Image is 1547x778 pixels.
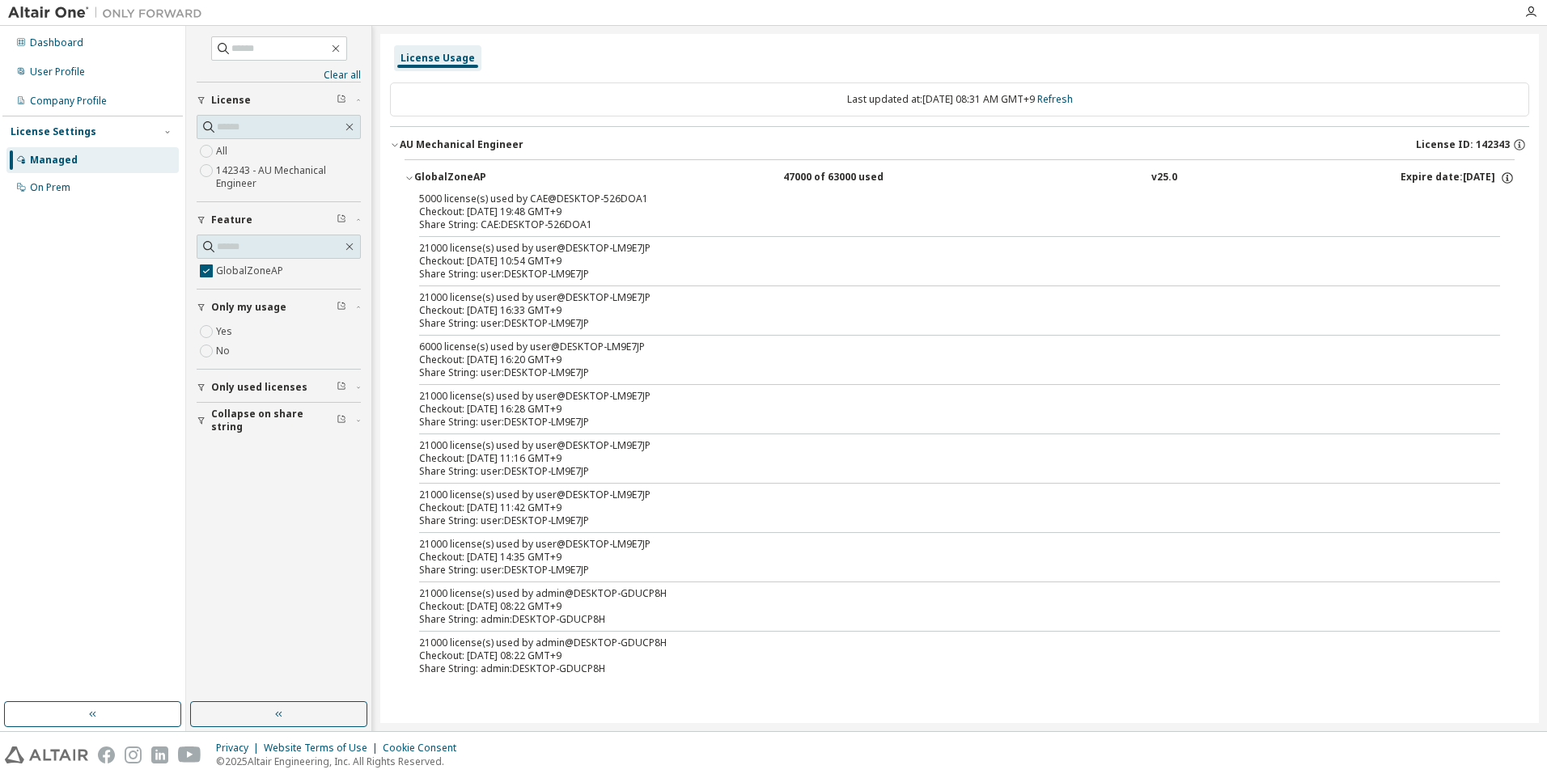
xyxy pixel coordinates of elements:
button: License [197,82,361,118]
div: On Prem [30,181,70,194]
span: Only my usage [211,301,286,314]
button: Only my usage [197,290,361,325]
div: 21000 license(s) used by user@DESKTOP-LM9E7JP [419,242,1461,255]
button: GlobalZoneAP47000 of 63000 usedv25.0Expire date:[DATE] [405,160,1515,196]
div: v25.0 [1151,171,1177,185]
div: 21000 license(s) used by user@DESKTOP-LM9E7JP [419,291,1461,304]
img: youtube.svg [178,746,201,763]
div: Checkout: [DATE] 16:33 GMT+9 [419,304,1461,317]
div: Share String: user:DESKTOP-LM9E7JP [419,366,1461,379]
a: Clear all [197,69,361,82]
div: Checkout: [DATE] 10:54 GMT+9 [419,255,1461,268]
span: Only used licenses [211,381,307,394]
div: Managed [30,154,78,167]
label: No [216,341,233,361]
div: Dashboard [30,36,83,49]
img: altair_logo.svg [5,746,88,763]
div: Checkout: [DATE] 08:22 GMT+9 [419,600,1461,613]
div: Checkout: [DATE] 11:42 GMT+9 [419,501,1461,514]
span: Collapse on share string [211,408,337,433]
div: Expire date: [DATE] [1401,171,1515,185]
div: Checkout: [DATE] 19:48 GMT+9 [419,205,1461,218]
div: Share String: user:DESKTOP-LM9E7JP [419,317,1461,330]
div: Checkout: [DATE] 16:28 GMT+9 [419,403,1461,416]
div: Cookie Consent [383,742,466,755]
img: linkedin.svg [151,746,168,763]
img: instagram.svg [125,746,142,763]
div: 47000 of 63000 used [783,171,929,185]
div: Checkout: [DATE] 11:16 GMT+9 [419,452,1461,465]
div: Share String: user:DESKTOP-LM9E7JP [419,416,1461,429]
div: Last updated at: [DATE] 08:31 AM GMT+9 [390,82,1529,116]
span: Clear filter [337,414,346,427]
div: Share String: user:DESKTOP-LM9E7JP [419,564,1461,577]
button: Collapse on share string [197,403,361,438]
div: Share String: CAE:DESKTOP-526DOA1 [419,218,1461,231]
div: 21000 license(s) used by user@DESKTOP-LM9E7JP [419,439,1461,452]
div: Share String: user:DESKTOP-LM9E7JP [419,268,1461,281]
div: Checkout: [DATE] 16:20 GMT+9 [419,353,1461,366]
div: Share String: admin:DESKTOP-GDUCP8H [419,613,1461,626]
div: AU Mechanical Engineer [400,138,523,151]
span: Clear filter [337,301,346,314]
div: 21000 license(s) used by admin@DESKTOP-GDUCP8H [419,636,1461,649]
div: 5000 license(s) used by CAE@DESKTOP-526DOA1 [419,192,1461,205]
div: License Settings [11,125,96,138]
div: Share String: user:DESKTOP-LM9E7JP [419,465,1461,478]
button: Feature [197,202,361,238]
img: facebook.svg [98,746,115,763]
div: GlobalZoneAP [414,171,560,185]
span: Clear filter [337,214,346,226]
div: 6000 license(s) used by user@DESKTOP-LM9E7JP [419,340,1461,353]
label: All [216,142,231,161]
a: Refresh [1037,92,1073,106]
span: Clear filter [337,94,346,107]
div: Company Profile [30,95,107,108]
div: 21000 license(s) used by user@DESKTOP-LM9E7JP [419,538,1461,551]
div: User Profile [30,66,85,78]
span: License [211,94,251,107]
span: License ID: 142343 [1416,138,1510,151]
div: Website Terms of Use [264,742,383,755]
div: License Usage [401,52,475,65]
label: Yes [216,322,235,341]
span: Clear filter [337,381,346,394]
div: 21000 license(s) used by user@DESKTOP-LM9E7JP [419,390,1461,403]
p: © 2025 Altair Engineering, Inc. All Rights Reserved. [216,755,466,768]
div: Share String: user:DESKTOP-LM9E7JP [419,514,1461,527]
label: 142343 - AU Mechanical Engineer [216,161,361,193]
img: Altair One [8,5,210,21]
label: GlobalZoneAP [216,261,286,281]
div: Privacy [216,742,264,755]
div: Checkout: [DATE] 14:35 GMT+9 [419,551,1461,564]
div: Share String: admin:DESKTOP-GDUCP8H [419,662,1461,675]
span: Feature [211,214,252,226]
button: Only used licenses [197,370,361,405]
div: 21000 license(s) used by user@DESKTOP-LM9E7JP [419,488,1461,501]
div: Checkout: [DATE] 08:22 GMT+9 [419,649,1461,662]
button: AU Mechanical EngineerLicense ID: 142343 [390,127,1529,163]
div: 21000 license(s) used by admin@DESKTOP-GDUCP8H [419,587,1461,600]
